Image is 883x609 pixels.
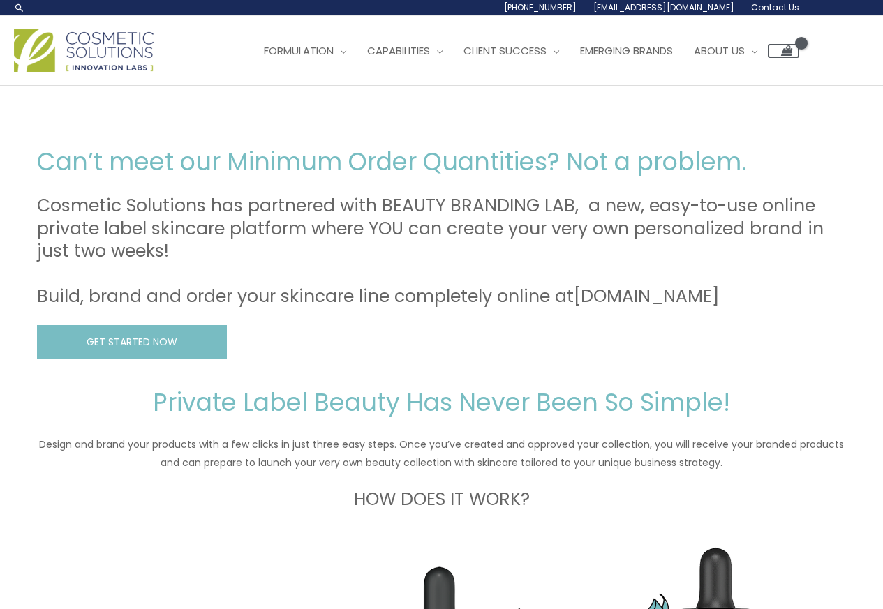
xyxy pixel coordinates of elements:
span: Contact Us [751,1,799,13]
p: Design and brand your products with a few clicks in just three easy steps. Once you’ve created an... [37,435,847,472]
span: Client Success [463,43,547,58]
a: Search icon link [14,2,25,13]
a: [DOMAIN_NAME] [574,284,720,308]
h3: HOW DOES IT WORK? [37,488,847,511]
span: [PHONE_NUMBER] [504,1,577,13]
a: Client Success [453,30,570,72]
h3: Cosmetic Solutions has partnered with BEAUTY BRANDING LAB, a new, easy-to-use online private labe... [37,195,847,308]
a: Capabilities [357,30,453,72]
img: Cosmetic Solutions Logo [14,29,154,72]
span: Formulation [264,43,334,58]
span: About Us [694,43,745,58]
a: Formulation [253,30,357,72]
a: Emerging Brands [570,30,683,72]
a: GET STARTED NOW [37,325,227,359]
a: About Us [683,30,768,72]
h2: Can’t meet our Minimum Order Quantities? Not a problem. [37,146,847,178]
a: View Shopping Cart, empty [768,44,799,58]
span: Emerging Brands [580,43,673,58]
nav: Site Navigation [243,30,799,72]
span: [EMAIL_ADDRESS][DOMAIN_NAME] [593,1,734,13]
h2: Private Label Beauty Has Never Been So Simple! [37,386,847,419]
span: Capabilities [367,43,430,58]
